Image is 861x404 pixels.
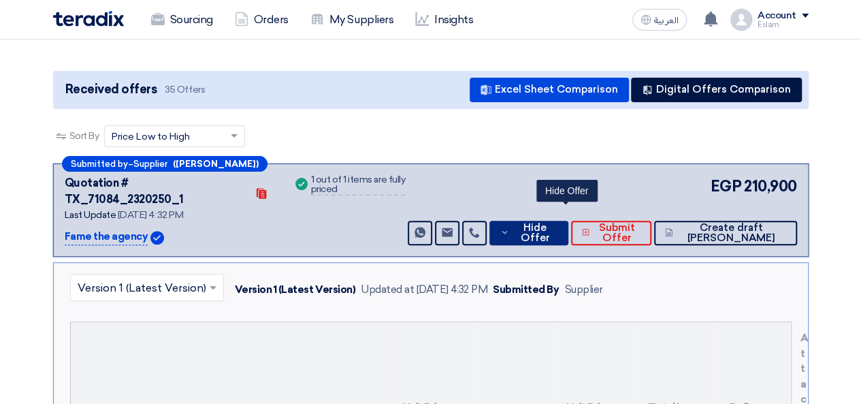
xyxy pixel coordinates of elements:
div: 1 out of 1 items are fully priced [310,175,405,196]
div: Account [758,10,796,22]
div: – [62,156,267,172]
a: Sourcing [140,5,224,35]
div: Quotation # TX_71084_2320250_1 [65,175,247,208]
button: Digital Offers Comparison [631,78,802,102]
span: 210,900 [744,175,797,198]
div: Updated at [DATE] 4:32 PM [361,282,487,298]
div: Hide Offer [536,180,598,202]
span: Submitted by [71,159,128,168]
button: Create draft [PERSON_NAME] [654,221,796,245]
img: Verified Account [150,231,164,245]
p: Fame the agency [65,229,148,245]
span: Last Update [65,209,116,221]
button: العربية [632,9,687,31]
div: Eslam [758,21,809,29]
span: Sort By [69,129,99,143]
span: العربية [654,16,679,25]
span: Supplier [133,159,167,168]
a: Insights [404,5,484,35]
span: Hide Offer [513,223,557,243]
button: Hide Offer [489,221,568,245]
span: Received offers [65,80,157,99]
span: [DATE] 4:32 PM [118,209,183,221]
img: profile_test.png [730,9,752,31]
a: My Suppliers [299,5,404,35]
span: 35 Offers [165,83,205,96]
button: Submit Offer [571,221,652,245]
span: EGP [710,175,741,198]
img: Teradix logo [53,11,124,27]
span: Create draft [PERSON_NAME] [677,223,786,243]
div: Version 1 (Latest Version) [235,282,356,298]
span: Submit Offer [593,223,640,243]
div: Submitted By [493,282,559,298]
b: ([PERSON_NAME]) [173,159,259,168]
a: Orders [224,5,299,35]
span: Price Low to High [112,129,190,144]
button: Excel Sheet Comparison [470,78,629,102]
div: Supplier [564,282,602,298]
